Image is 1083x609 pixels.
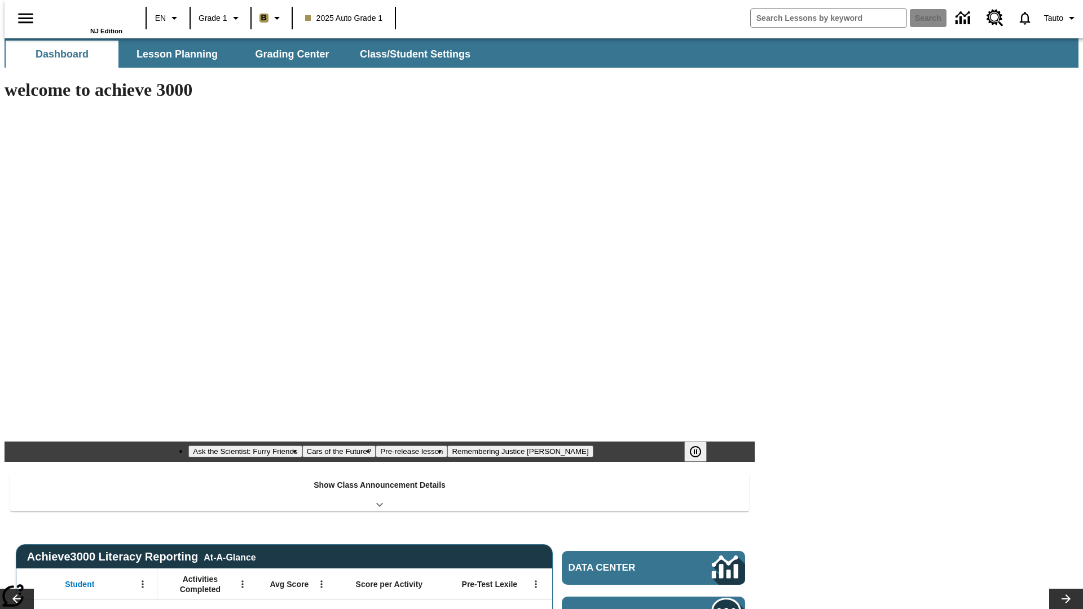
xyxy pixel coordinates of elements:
[5,38,1078,68] div: SubNavbar
[188,445,302,457] button: Slide 1 Ask the Scientist: Furry Friends
[5,80,755,100] h1: welcome to achieve 3000
[150,8,186,28] button: Language: EN, Select a language
[236,41,349,68] button: Grading Center
[5,41,481,68] div: SubNavbar
[155,12,166,24] span: EN
[255,8,288,28] button: Boost Class color is light brown. Change class color
[462,579,518,589] span: Pre-Test Lexile
[562,551,745,585] a: Data Center
[447,445,593,457] button: Slide 4 Remembering Justice O'Connor
[684,442,707,462] button: Pause
[376,445,447,457] button: Slide 3 Pre-release lesson
[49,4,122,34] div: Home
[1049,589,1083,609] button: Lesson carousel, Next
[137,48,218,61] span: Lesson Planning
[10,473,749,511] div: Show Class Announcement Details
[6,41,118,68] button: Dashboard
[569,562,674,573] span: Data Center
[194,8,247,28] button: Grade: Grade 1, Select a grade
[1040,8,1083,28] button: Profile/Settings
[684,442,718,462] div: Pause
[305,12,383,24] span: 2025 Auto Grade 1
[134,576,151,593] button: Open Menu
[65,579,94,589] span: Student
[49,5,122,28] a: Home
[351,41,479,68] button: Class/Student Settings
[163,574,237,594] span: Activities Completed
[261,11,267,25] span: B
[270,579,309,589] span: Avg Score
[9,2,42,35] button: Open side menu
[1044,12,1063,24] span: Tauto
[980,3,1010,33] a: Resource Center, Will open in new tab
[527,576,544,593] button: Open Menu
[90,28,122,34] span: NJ Edition
[949,3,980,34] a: Data Center
[27,550,256,563] span: Achieve3000 Literacy Reporting
[302,445,376,457] button: Slide 2 Cars of the Future?
[204,550,256,563] div: At-A-Glance
[751,9,906,27] input: search field
[356,579,423,589] span: Score per Activity
[199,12,227,24] span: Grade 1
[360,48,470,61] span: Class/Student Settings
[313,576,330,593] button: Open Menu
[36,48,89,61] span: Dashboard
[234,576,251,593] button: Open Menu
[255,48,329,61] span: Grading Center
[1010,3,1040,33] a: Notifications
[314,479,446,491] p: Show Class Announcement Details
[121,41,234,68] button: Lesson Planning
